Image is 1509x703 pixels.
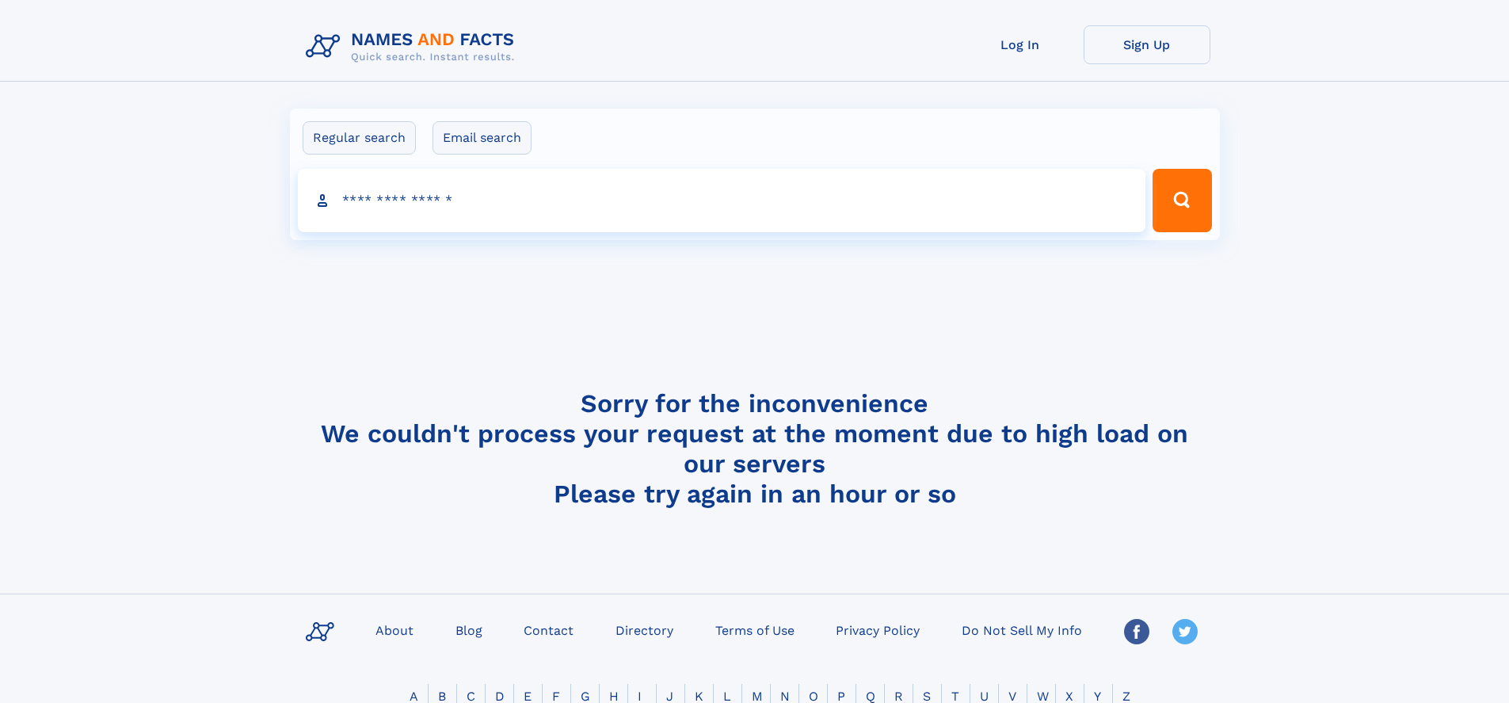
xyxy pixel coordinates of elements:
label: Regular search [303,121,416,155]
a: Contact [517,618,580,641]
a: About [369,618,420,641]
input: search input [298,169,1146,232]
a: Sign Up [1084,25,1210,64]
a: Blog [449,618,489,641]
h4: Sorry for the inconvenience We couldn't process your request at the moment due to high load on ou... [299,388,1210,509]
label: Email search [433,121,532,155]
button: Search Button [1153,169,1211,232]
img: Logo Names and Facts [299,25,528,68]
a: Log In [957,25,1084,64]
a: Do Not Sell My Info [955,618,1088,641]
a: Privacy Policy [829,618,926,641]
img: Facebook [1124,619,1149,644]
a: Terms of Use [709,618,801,641]
img: Twitter [1172,619,1198,644]
a: Directory [609,618,680,641]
